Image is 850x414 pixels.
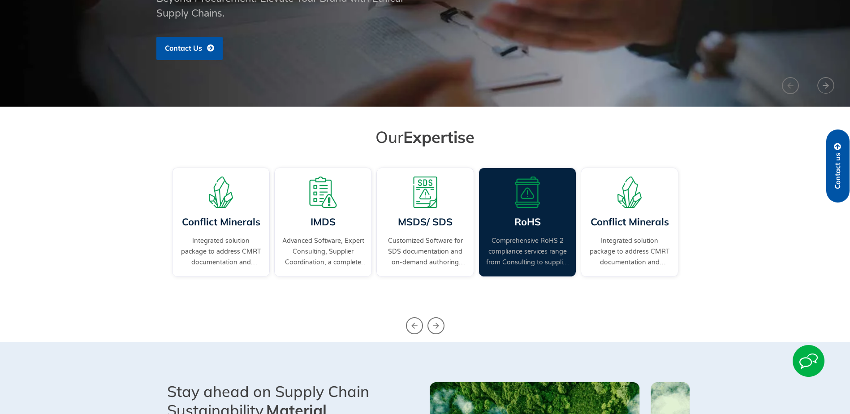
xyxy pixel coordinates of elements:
[307,177,339,208] img: A list board with a warning
[281,236,365,268] a: Advanced Software, Expert Consulting, Supplier Coordination, a complete IMDS solution.
[170,165,681,297] div: Carousel | Horizontal scrolling: Arrow Left & Right
[588,236,671,268] a: Integrated solution package to address CMRT documentation and supplier engagement.
[311,216,336,228] a: IMDS
[384,236,467,268] a: Customized Software for SDS documentation and on-demand authoring services
[398,216,453,228] a: MSDS/ SDS
[272,165,374,297] div: 3 / 4
[834,153,842,189] span: Contact us
[427,317,444,334] div: Next slide
[165,44,202,52] span: Contact Us
[170,165,272,297] div: 2 / 4
[406,317,423,334] div: Previous slide
[403,127,475,147] span: Expertise
[174,127,676,147] h2: Our
[512,177,543,208] img: A board with a warning sign
[410,177,441,208] img: A warning board with SDS displaying
[179,236,263,268] a: Integrated solution package to address CMRT documentation and supplier engagement.
[374,165,476,297] div: 4 / 4
[514,216,540,228] a: RoHS
[486,236,569,268] a: Comprehensive RoHS 2 compliance services range from Consulting to supplier engagement...
[826,129,850,203] a: Contact us
[793,345,824,377] img: Start Chat
[578,165,681,297] div: 2 / 4
[614,177,645,208] img: A representation of minerals
[205,177,237,208] img: A representation of minerals
[181,216,260,228] a: Conflict Minerals
[476,165,578,297] div: 1 / 4
[156,37,223,60] a: Contact Us
[590,216,669,228] a: Conflict Minerals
